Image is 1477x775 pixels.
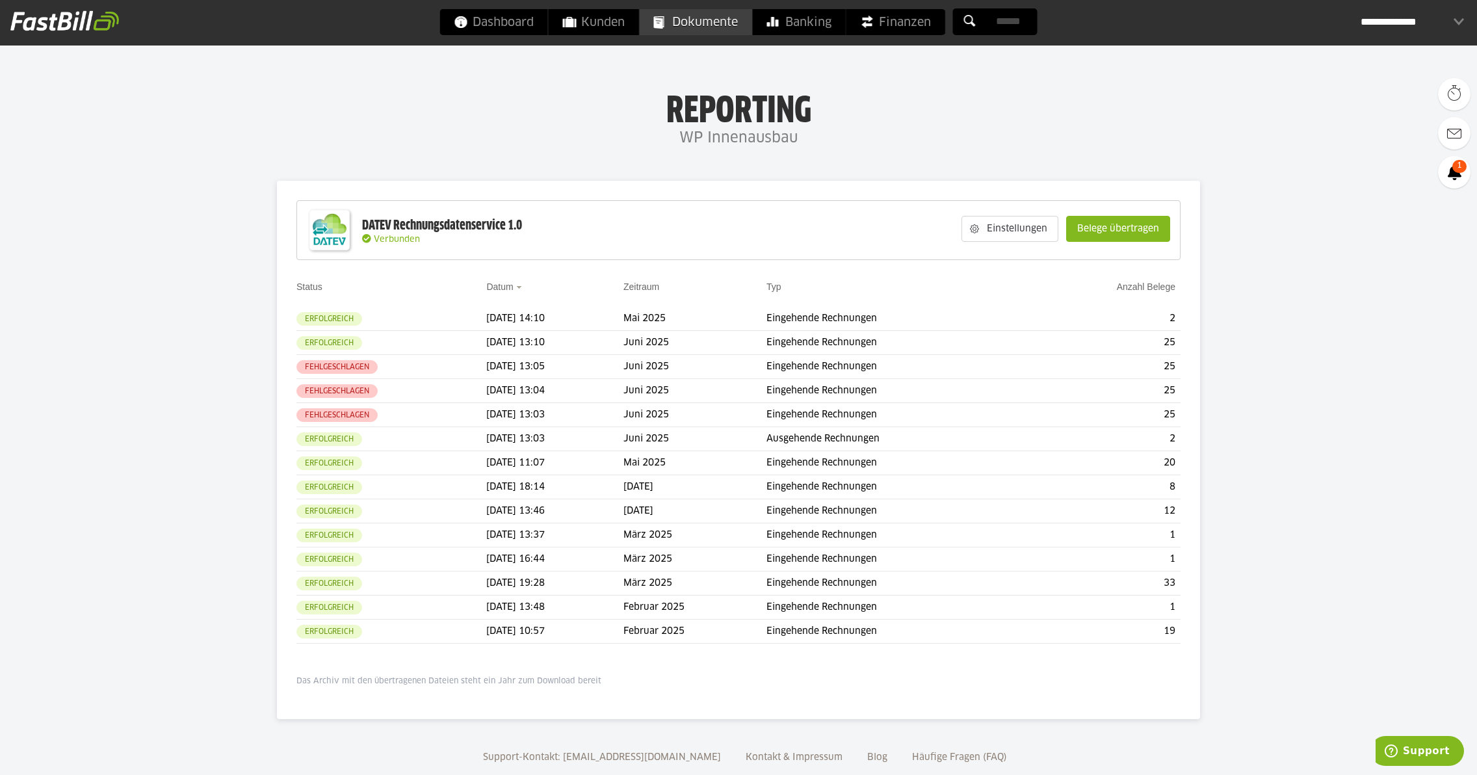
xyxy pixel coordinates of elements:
[1066,216,1170,242] sl-button: Belege übertragen
[486,403,623,427] td: [DATE] 13:03
[623,596,766,620] td: Februar 2025
[10,10,119,31] img: fastbill_logo_white.png
[908,753,1012,762] a: Häufige Fragen (FAQ)
[1031,596,1181,620] td: 1
[1031,355,1181,379] td: 25
[766,379,1031,403] td: Eingehende Rechnungen
[296,601,362,614] sl-badge: Erfolgreich
[486,355,623,379] td: [DATE] 13:05
[753,9,846,35] a: Banking
[296,282,322,292] a: Status
[766,547,1031,571] td: Eingehende Rechnungen
[766,475,1031,499] td: Eingehende Rechnungen
[623,523,766,547] td: März 2025
[486,571,623,596] td: [DATE] 19:28
[440,9,548,35] a: Dashboard
[296,432,362,446] sl-badge: Erfolgreich
[640,9,752,35] a: Dokumente
[549,9,639,35] a: Kunden
[130,92,1347,125] h1: Reporting
[623,620,766,644] td: Februar 2025
[486,499,623,523] td: [DATE] 13:46
[362,217,522,234] div: DATEV Rechnungsdatenservice 1.0
[1031,379,1181,403] td: 25
[766,331,1031,355] td: Eingehende Rechnungen
[1452,160,1467,173] span: 1
[1031,571,1181,596] td: 33
[486,523,623,547] td: [DATE] 13:37
[1031,403,1181,427] td: 25
[623,307,766,331] td: Mai 2025
[767,9,831,35] span: Banking
[296,480,362,494] sl-badge: Erfolgreich
[1031,499,1181,523] td: 12
[623,547,766,571] td: März 2025
[516,286,525,289] img: sort_desc.gif
[961,216,1058,242] sl-button: Einstellungen
[623,451,766,475] td: Mai 2025
[486,547,623,571] td: [DATE] 16:44
[296,384,378,398] sl-badge: Fehlgeschlagen
[863,753,892,762] a: Blog
[741,753,847,762] a: Kontakt & Impressum
[486,427,623,451] td: [DATE] 13:03
[486,307,623,331] td: [DATE] 14:10
[623,355,766,379] td: Juni 2025
[654,9,738,35] span: Dokumente
[296,577,362,590] sl-badge: Erfolgreich
[1031,331,1181,355] td: 25
[296,336,362,350] sl-badge: Erfolgreich
[296,456,362,470] sl-badge: Erfolgreich
[1031,547,1181,571] td: 1
[623,282,659,292] a: Zeitraum
[766,427,1031,451] td: Ausgehende Rechnungen
[1031,427,1181,451] td: 2
[766,282,781,292] a: Typ
[1438,156,1470,189] a: 1
[296,408,378,422] sl-badge: Fehlgeschlagen
[1117,282,1175,292] a: Anzahl Belege
[1376,736,1464,768] iframe: Öffnet ein Widget, in dem Sie weitere Informationen finden
[1031,307,1181,331] td: 2
[623,331,766,355] td: Juni 2025
[861,9,931,35] span: Finanzen
[1031,620,1181,644] td: 19
[478,753,725,762] a: Support-Kontakt: [EMAIL_ADDRESS][DOMAIN_NAME]
[1031,475,1181,499] td: 8
[296,553,362,566] sl-badge: Erfolgreich
[766,451,1031,475] td: Eingehende Rechnungen
[296,676,1181,687] p: Das Archiv mit den übertragenen Dateien steht ein Jahr zum Download bereit
[296,529,362,542] sl-badge: Erfolgreich
[1031,451,1181,475] td: 20
[486,331,623,355] td: [DATE] 13:10
[766,355,1031,379] td: Eingehende Rechnungen
[374,235,420,244] span: Verbunden
[623,403,766,427] td: Juni 2025
[766,571,1031,596] td: Eingehende Rechnungen
[1031,523,1181,547] td: 1
[304,204,356,256] img: DATEV-Datenservice Logo
[766,403,1031,427] td: Eingehende Rechnungen
[623,475,766,499] td: [DATE]
[766,596,1031,620] td: Eingehende Rechnungen
[486,282,513,292] a: Datum
[766,620,1031,644] td: Eingehende Rechnungen
[623,499,766,523] td: [DATE]
[486,379,623,403] td: [DATE] 13:04
[623,571,766,596] td: März 2025
[766,499,1031,523] td: Eingehende Rechnungen
[486,475,623,499] td: [DATE] 18:14
[766,307,1031,331] td: Eingehende Rechnungen
[296,625,362,638] sl-badge: Erfolgreich
[296,360,378,374] sl-badge: Fehlgeschlagen
[296,505,362,518] sl-badge: Erfolgreich
[846,9,945,35] a: Finanzen
[486,596,623,620] td: [DATE] 13:48
[623,379,766,403] td: Juni 2025
[296,312,362,326] sl-badge: Erfolgreich
[486,620,623,644] td: [DATE] 10:57
[486,451,623,475] td: [DATE] 11:07
[766,523,1031,547] td: Eingehende Rechnungen
[623,427,766,451] td: Juni 2025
